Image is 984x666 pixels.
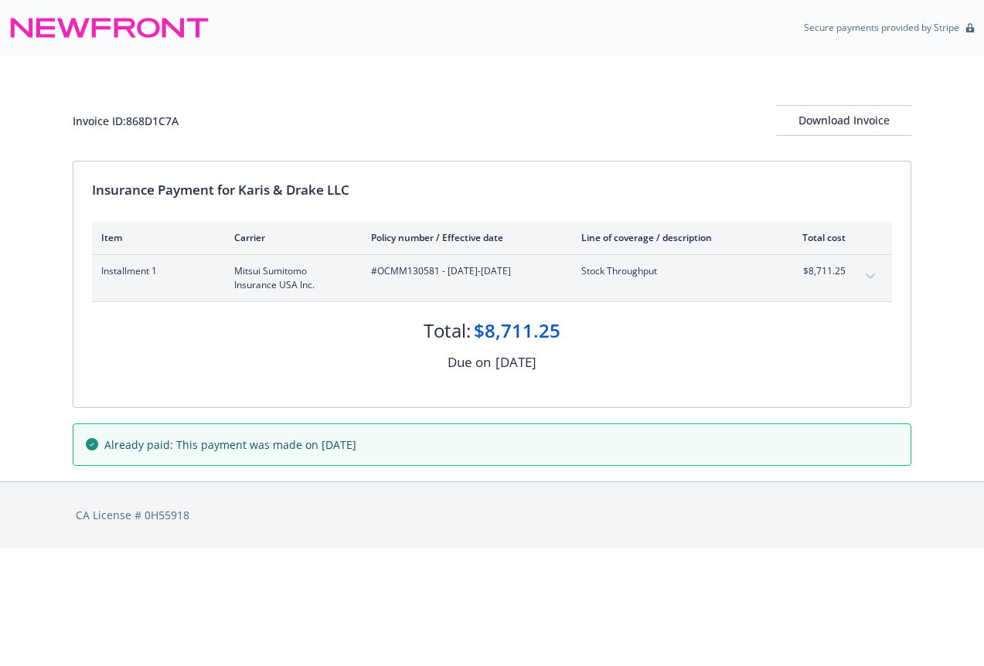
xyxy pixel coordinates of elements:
[234,264,346,292] span: Mitsui Sumitomo Insurance USA Inc.
[788,231,846,244] div: Total cost
[424,318,471,344] div: Total:
[371,264,557,278] span: #OCMM130581 - [DATE]-[DATE]
[371,231,557,244] div: Policy number / Effective date
[776,105,911,136] button: Download Invoice
[101,264,209,278] span: Installment 1
[234,231,346,244] div: Carrier
[581,231,763,244] div: Line of coverage / description
[858,264,883,289] button: expand content
[448,352,491,372] div: Due on
[101,231,209,244] div: Item
[495,352,536,372] div: [DATE]
[474,318,560,344] div: $8,711.25
[804,21,959,34] p: Secure payments provided by Stripe
[776,106,911,135] div: Download Invoice
[581,264,763,278] span: Stock Throughput
[73,113,179,129] div: Invoice ID: 868D1C7A
[788,264,846,278] span: $8,711.25
[92,180,892,200] div: Insurance Payment for Karis & Drake LLC
[92,255,892,301] div: Installment 1Mitsui Sumitomo Insurance USA Inc.#OCMM130581 - [DATE]-[DATE]Stock Throughput$8,711....
[104,437,356,453] span: Already paid: This payment was made on [DATE]
[76,507,908,523] div: CA License # 0H55918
